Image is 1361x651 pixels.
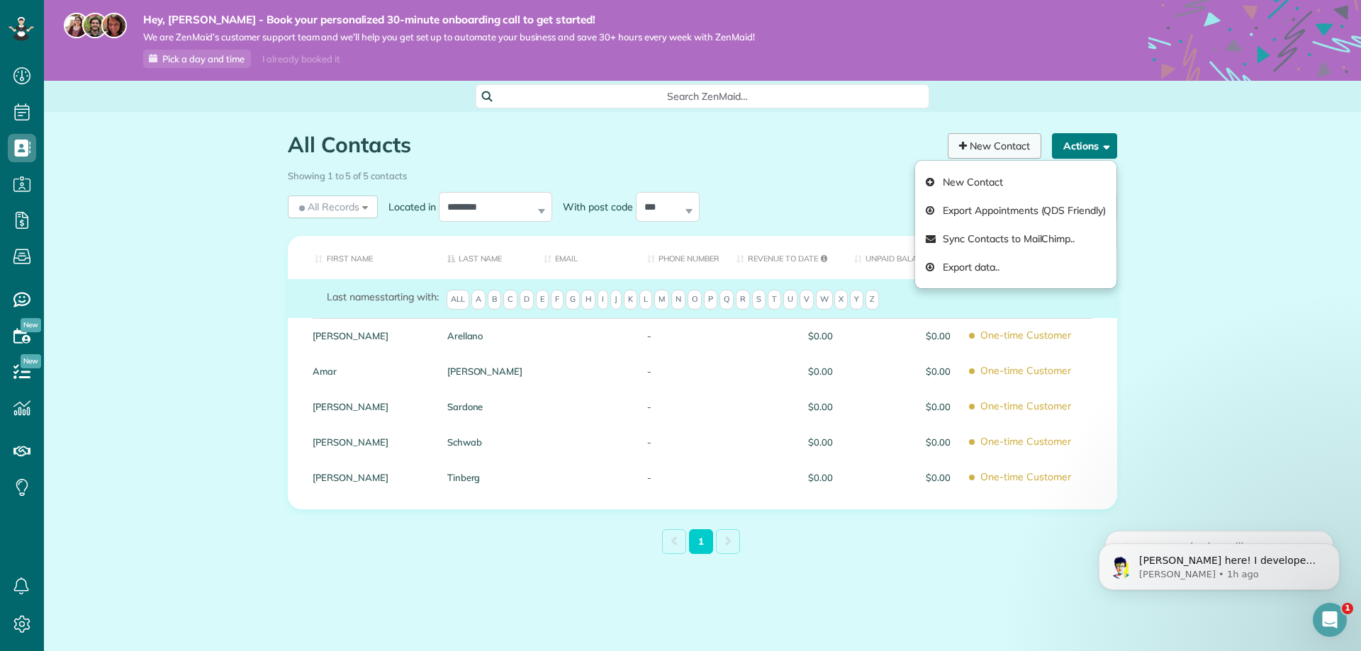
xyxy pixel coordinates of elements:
span: L [639,290,652,310]
span: One-time Customer [972,358,1107,383]
span: All [447,290,469,310]
button: Actions [1052,133,1117,159]
a: Pick a day and time [143,50,251,68]
span: M [654,290,669,310]
a: [PERSON_NAME] [313,331,426,341]
div: - [637,353,726,389]
a: Sync Contacts to MailChimp.. [915,225,1116,253]
div: - [637,318,726,353]
a: Export data.. [915,253,1116,281]
span: T [768,290,781,310]
img: maria-72a9807cf96188c08ef61303f053569d2e2a8a1cde33d635c8a3ac13582a053d.jpg [64,13,89,38]
span: New [21,318,41,332]
img: michelle-19f622bdf1676172e81f8f8fba1fb50e276960ebfe0243fe18214015130c80e4.jpg [101,13,127,38]
span: 1 [1342,603,1353,614]
span: F [551,290,564,310]
th: Unpaid Balance: activate to sort column ascending [844,236,961,279]
a: Amar [313,366,426,376]
div: - [637,424,726,460]
label: starting with: [327,290,439,304]
span: N [671,290,685,310]
span: Q [719,290,734,310]
label: Located in [378,200,439,214]
span: K [624,290,637,310]
iframe: Intercom live chat [1313,603,1347,637]
span: S [752,290,766,310]
span: Pick a day and time [162,53,245,64]
a: [PERSON_NAME] [313,472,426,482]
a: New Contact [915,168,1116,196]
a: Sardone [447,402,523,412]
span: All Records [296,200,359,214]
a: [PERSON_NAME] [313,402,426,412]
span: $0.00 [854,331,951,341]
span: $0.00 [854,402,951,412]
span: New [21,354,41,368]
span: One-time Customer [972,394,1107,419]
span: U [783,290,797,310]
span: G [566,290,580,310]
th: Phone number: activate to sort column ascending [637,236,726,279]
img: jorge-587dff0eeaa6aab1f244e6dc62b8924c3b6ad411094392a53c71c6c4a576187d.jpg [82,13,108,38]
span: Last names [327,290,380,303]
a: Export Appointments (QDS Friendly) [915,196,1116,225]
th: Email: activate to sort column ascending [533,236,637,279]
span: I [598,290,608,310]
span: H [581,290,595,310]
span: D [520,290,534,310]
span: We are ZenMaid’s customer support team and we’ll help you get set up to automate your business an... [143,31,755,43]
iframe: Intercom notifications message [1077,514,1361,613]
span: $0.00 [736,472,833,482]
span: $0.00 [736,331,833,341]
span: $0.00 [854,472,951,482]
span: Y [850,290,863,310]
div: - [637,389,726,424]
span: One-time Customer [972,323,1107,348]
strong: Hey, [PERSON_NAME] - Book your personalized 30-minute onboarding call to get started! [143,13,755,27]
span: A [471,290,486,310]
span: Z [866,290,879,310]
label: With post code [552,200,636,214]
span: W [816,290,833,310]
span: C [503,290,517,310]
div: Showing 1 to 5 of 5 contacts [288,164,1117,183]
h1: All Contacts [288,133,937,157]
a: [PERSON_NAME] [447,366,523,376]
span: B [488,290,501,310]
span: $0.00 [854,437,951,447]
span: $0.00 [736,366,833,376]
span: P [704,290,717,310]
span: X [834,290,848,310]
span: One-time Customer [972,465,1107,489]
span: $0.00 [736,402,833,412]
div: I already booked it [254,50,348,68]
span: J [610,290,622,310]
span: $0.00 [736,437,833,447]
a: Schwab [447,437,523,447]
span: R [736,290,750,310]
span: V [800,290,814,310]
span: One-time Customer [972,429,1107,454]
span: $0.00 [854,366,951,376]
div: - [637,460,726,495]
span: O [688,290,702,310]
th: Revenue to Date: activate to sort column ascending [726,236,844,279]
a: New Contact [948,133,1041,159]
span: E [536,290,549,310]
th: Last Name: activate to sort column descending [437,236,534,279]
a: 1 [689,529,713,554]
a: [PERSON_NAME] [313,437,426,447]
a: Tinberg [447,472,523,482]
a: Arellano [447,331,523,341]
th: First Name: activate to sort column ascending [288,236,437,279]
